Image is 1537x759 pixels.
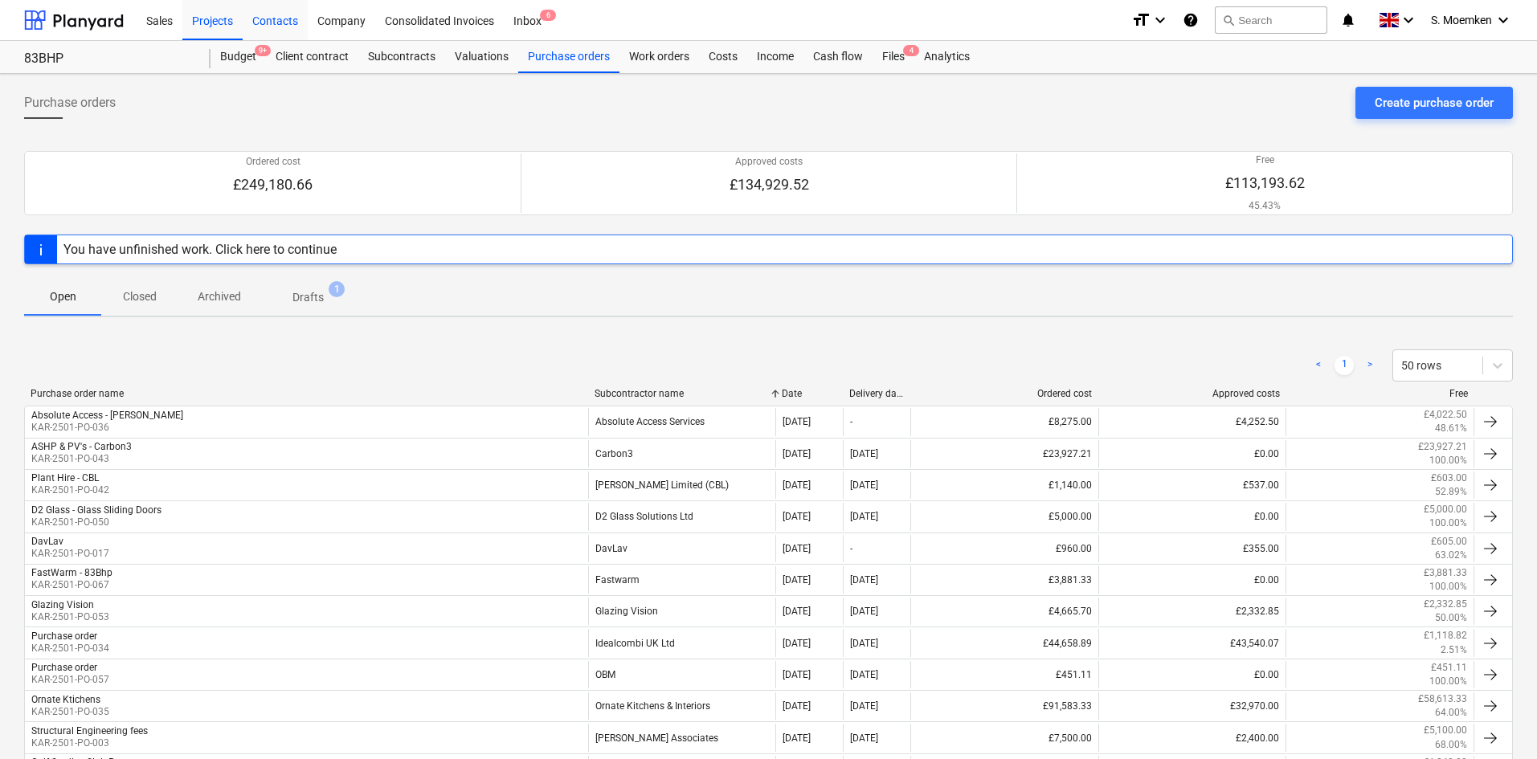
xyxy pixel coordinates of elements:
[358,41,445,73] a: Subcontracts
[782,388,836,399] div: Date
[850,416,852,427] div: -
[1375,92,1494,113] div: Create purchase order
[910,535,1098,562] div: £960.00
[1431,661,1467,675] p: £451.11
[31,504,161,516] div: D2 Glass - Glass Sliding Doors
[1429,580,1467,594] p: 100.00%
[31,452,132,466] p: KAR-2501-PO-043
[850,574,878,586] div: [DATE]
[873,41,914,73] div: Files
[1429,675,1467,688] p: 100.00%
[1225,153,1305,167] p: Free
[910,503,1098,530] div: £5,000.00
[1098,724,1286,751] div: £2,400.00
[1098,629,1286,656] div: £43,540.07
[747,41,803,73] a: Income
[910,440,1098,467] div: £23,927.21
[1435,738,1467,752] p: 68.00%
[783,606,811,617] div: [DATE]
[803,41,873,73] a: Cash flow
[1098,440,1286,467] div: £0.00
[783,416,811,427] div: [DATE]
[850,606,878,617] div: [DATE]
[910,692,1098,720] div: £91,583.33
[31,536,63,547] div: DavLav
[1098,692,1286,720] div: £32,970.00
[699,41,747,73] a: Costs
[1183,10,1199,30] i: Knowledge base
[1424,503,1467,516] p: £5,000.00
[910,724,1098,751] div: £7,500.00
[850,732,878,744] div: [DATE]
[540,10,556,21] span: 6
[783,574,811,586] div: [DATE]
[445,41,518,73] div: Valuations
[31,472,99,484] div: Plant Hire - CBL
[31,516,161,529] p: KAR-2501-PO-050
[518,41,619,73] a: Purchase orders
[1424,566,1467,580] p: £3,881.33
[31,578,112,592] p: KAR-2501-PO-067
[1098,535,1286,562] div: £355.00
[233,175,313,194] p: £249,180.66
[1435,485,1467,499] p: 52.89%
[1215,6,1327,34] button: Search
[588,471,776,499] div: [PERSON_NAME] Limited (CBL)
[595,388,770,399] div: Subcontractor name
[31,630,97,642] div: Purchase order
[1424,408,1467,422] p: £4,022.50
[1131,10,1151,30] i: format_size
[783,511,811,522] div: [DATE]
[31,610,109,624] p: KAR-2501-PO-053
[233,155,313,169] p: Ordered cost
[1335,356,1354,375] a: Page 1 is your current page
[588,440,776,467] div: Carbon3
[1293,388,1468,399] div: Free
[1098,566,1286,594] div: £0.00
[910,566,1098,594] div: £3,881.33
[588,503,776,530] div: D2 Glass Solutions Ltd
[914,41,979,73] a: Analytics
[1457,682,1537,759] iframe: Chat Widget
[1098,471,1286,499] div: £537.00
[850,543,852,554] div: -
[31,599,94,610] div: Glazing Vision
[31,547,109,561] p: KAR-2501-PO-017
[850,448,878,459] div: [DATE]
[849,388,904,399] div: Delivery date
[850,700,878,712] div: [DATE]
[31,725,148,737] div: Structural Engineering fees
[1429,454,1467,467] p: 100.00%
[1225,173,1305,193] p: £113,193.62
[588,598,776,625] div: Glazing Vision
[1418,440,1467,454] p: £23,927.21
[1151,10,1170,30] i: keyboard_arrow_down
[31,567,112,578] div: FastWarm - 83Bhp
[873,41,914,73] a: Files4
[903,45,919,56] span: 4
[211,41,266,73] a: Budget9+
[121,288,159,305] p: Closed
[266,41,358,73] a: Client contract
[1441,643,1467,657] p: 2.51%
[31,441,132,452] div: ASHP & PV's - Carbon3
[1355,87,1513,119] button: Create purchase order
[1435,611,1467,625] p: 50.00%
[1435,422,1467,435] p: 48.61%
[24,93,116,112] span: Purchase orders
[198,288,241,305] p: Archived
[292,289,324,306] p: Drafts
[588,408,776,435] div: Absolute Access Services
[1105,388,1280,399] div: Approved costs
[588,629,776,656] div: Idealcombi UK Ltd
[850,638,878,649] div: [DATE]
[588,692,776,720] div: Ornate Kitchens & Interiors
